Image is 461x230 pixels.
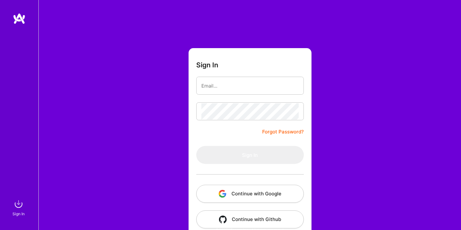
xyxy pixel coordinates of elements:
img: icon [219,190,226,198]
button: Continue with Github [196,210,304,228]
h3: Sign In [196,61,218,69]
div: Sign In [12,210,25,217]
input: Email... [201,78,299,94]
a: sign inSign In [13,198,25,217]
a: Forgot Password? [262,128,304,136]
button: Continue with Google [196,185,304,203]
img: icon [219,216,227,223]
img: logo [13,13,26,24]
button: Sign In [196,146,304,164]
img: sign in [12,198,25,210]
